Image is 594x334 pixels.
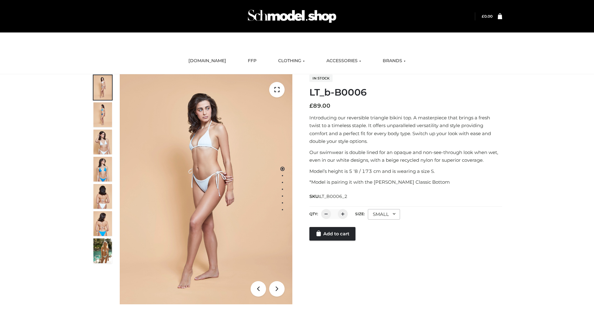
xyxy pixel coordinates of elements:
[309,102,330,109] bdi: 89.00
[309,102,313,109] span: £
[309,227,355,241] a: Add to cart
[309,148,502,164] p: Our swimwear is double lined for an opaque and non-see-through look when wet, even in our white d...
[355,212,365,216] label: Size:
[309,178,502,186] p: *Model is pairing it with the [PERSON_NAME] Classic Bottom
[93,238,112,263] img: Arieltop_CloudNine_AzureSky2.jpg
[309,87,502,98] h1: LT_b-B0006
[273,54,309,68] a: CLOTHING
[309,75,333,82] span: In stock
[120,74,292,304] img: LT_b-B0006
[246,4,338,28] img: Schmodel Admin 964
[93,211,112,236] img: ArielClassicBikiniTop_CloudNine_AzureSky_OW114ECO_8-scaled.jpg
[93,102,112,127] img: ArielClassicBikiniTop_CloudNine_AzureSky_OW114ECO_2-scaled.jpg
[93,130,112,154] img: ArielClassicBikiniTop_CloudNine_AzureSky_OW114ECO_3-scaled.jpg
[368,209,400,220] div: SMALL
[482,14,493,19] bdi: 0.00
[93,184,112,209] img: ArielClassicBikiniTop_CloudNine_AzureSky_OW114ECO_7-scaled.jpg
[184,54,231,68] a: [DOMAIN_NAME]
[378,54,410,68] a: BRANDS
[309,167,502,175] p: Model’s height is 5 ‘8 / 173 cm and is wearing a size S.
[309,193,348,200] span: SKU:
[93,157,112,182] img: ArielClassicBikiniTop_CloudNine_AzureSky_OW114ECO_4-scaled.jpg
[482,14,493,19] a: £0.00
[93,75,112,100] img: ArielClassicBikiniTop_CloudNine_AzureSky_OW114ECO_1-scaled.jpg
[243,54,261,68] a: FFP
[482,14,484,19] span: £
[322,54,366,68] a: ACCESSORIES
[320,194,347,199] span: LT_B0006_2
[309,114,502,145] p: Introducing our reversible triangle bikini top. A masterpiece that brings a fresh twist to a time...
[309,212,318,216] label: QTY:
